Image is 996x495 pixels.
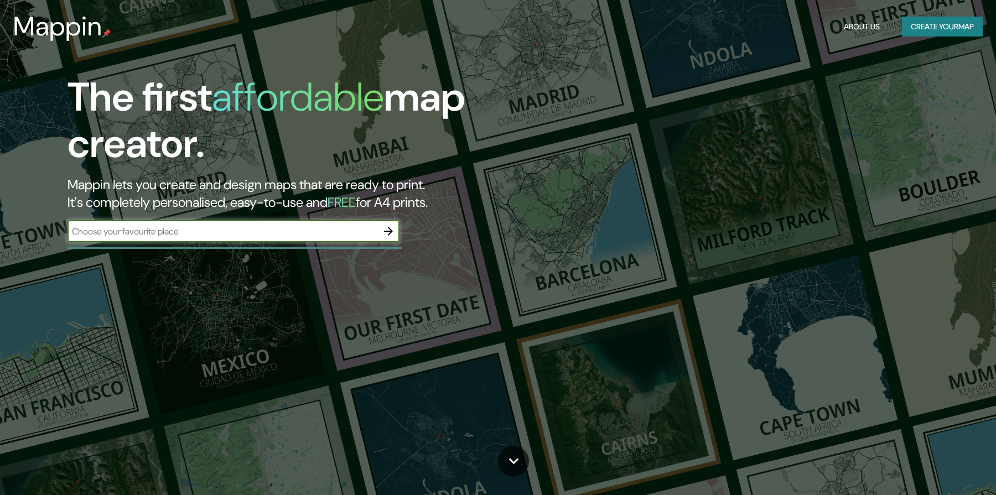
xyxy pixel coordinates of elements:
[102,29,111,38] img: mappin-pin
[902,17,983,37] button: Create yourmap
[328,194,356,211] h5: FREE
[212,71,384,123] h1: affordable
[68,74,566,176] h1: The first map creator.
[68,176,566,211] h2: Mappin lets you create and design maps that are ready to print. It's completely personalised, eas...
[68,225,377,238] input: Choose your favourite place
[13,11,102,42] h3: Mappin
[839,17,884,37] button: About Us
